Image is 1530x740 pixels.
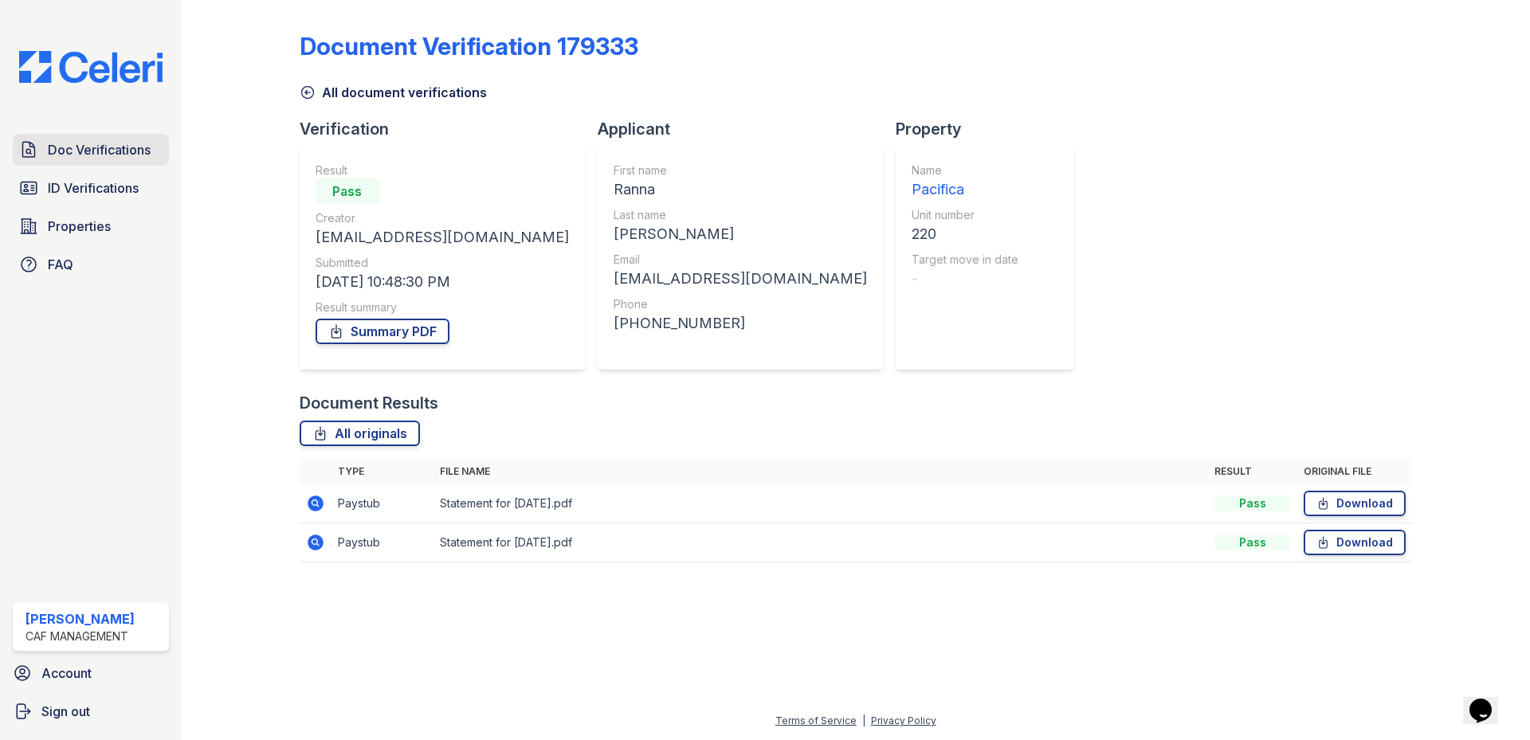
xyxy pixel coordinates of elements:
div: | [862,715,865,726]
a: FAQ [13,249,169,280]
span: Sign out [41,702,90,721]
div: Result summary [316,300,569,315]
iframe: chat widget [1463,676,1514,724]
div: Phone [614,296,867,312]
span: Account [41,664,92,683]
div: Document Results [300,392,438,414]
div: [PERSON_NAME] [25,609,135,628]
td: Paystub [331,523,433,562]
div: [PHONE_NUMBER] [614,312,867,335]
img: CE_Logo_Blue-a8612792a0a2168367f1c8372b55b34899dd931a85d93a1a3d3e32e68fde9ad4.png [6,51,175,83]
div: Result [316,162,569,178]
div: Ranna [614,178,867,201]
div: Last name [614,207,867,223]
td: Statement for [DATE].pdf [433,484,1208,523]
a: Privacy Policy [871,715,936,726]
td: Paystub [331,484,433,523]
span: ID Verifications [48,178,139,198]
div: Submitted [316,255,569,271]
div: Unit number [912,207,1018,223]
span: Doc Verifications [48,140,151,159]
div: Pacifica [912,178,1018,201]
div: - [912,268,1018,290]
div: 220 [912,223,1018,245]
div: [EMAIL_ADDRESS][DOMAIN_NAME] [316,226,569,249]
a: All document verifications [300,83,487,102]
div: [EMAIL_ADDRESS][DOMAIN_NAME] [614,268,867,290]
div: Name [912,162,1018,178]
a: Properties [13,210,169,242]
td: Statement for [DATE].pdf [433,523,1208,562]
a: Terms of Service [775,715,857,726]
th: Type [331,459,433,484]
div: Applicant [598,118,896,140]
span: Properties [48,217,111,236]
th: Original file [1297,459,1412,484]
a: Doc Verifications [13,134,169,166]
a: Summary PDF [316,319,449,344]
a: Download [1304,530,1406,555]
div: [DATE] 10:48:30 PM [316,271,569,293]
a: All originals [300,421,420,446]
a: Sign out [6,695,175,727]
div: Pass [316,178,379,204]
div: Document Verification 179333 [300,32,638,61]
div: Pass [1214,534,1291,550]
div: Email [614,252,867,268]
div: CAF Management [25,628,135,644]
th: Result [1208,459,1297,484]
div: [PERSON_NAME] [614,223,867,245]
a: Account [6,657,175,689]
div: Pass [1214,495,1291,511]
div: Target move in date [912,252,1018,268]
div: Property [896,118,1087,140]
th: File name [433,459,1208,484]
span: FAQ [48,255,73,274]
div: Creator [316,210,569,226]
a: Name Pacifica [912,162,1018,201]
a: ID Verifications [13,172,169,204]
div: First name [614,162,867,178]
a: Download [1304,491,1406,516]
div: Verification [300,118,598,140]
